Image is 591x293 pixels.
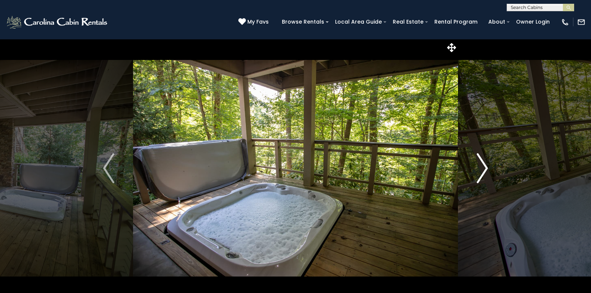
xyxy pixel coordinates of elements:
a: Local Area Guide [331,16,386,28]
img: mail-regular-white.png [577,18,585,26]
a: Owner Login [512,16,554,28]
img: arrow [103,153,114,183]
a: Real Estate [389,16,427,28]
img: White-1-2.png [6,15,109,30]
a: About [485,16,509,28]
span: My Favs [247,18,269,26]
img: arrow [477,153,488,183]
img: phone-regular-white.png [561,18,569,26]
a: My Favs [238,18,271,26]
a: Browse Rentals [278,16,328,28]
a: Rental Program [431,16,481,28]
